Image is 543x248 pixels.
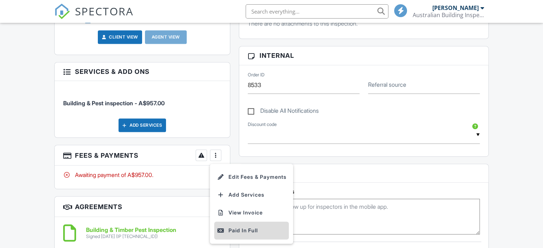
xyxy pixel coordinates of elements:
h3: Fees & Payments [55,145,230,166]
label: Order ID [248,72,265,78]
h3: Notes [239,164,488,183]
p: There are no attachments to this inspection. [248,20,480,27]
a: SPECTORA [54,10,134,25]
label: Discount code [248,121,277,128]
h6: Building & Timber Pest Inspection [86,227,176,233]
input: Search everything... [246,4,388,19]
span: Building & Pest inspection - A$957.00 [63,100,165,107]
label: Disable All Notifications [248,107,319,116]
a: Building & Timber Pest Inspection Signed [DATE] (IP [TECHNICAL_ID]) [86,227,176,239]
div: Australian Building Inspections Pty.Ltd [413,11,484,19]
div: Awaiting payment of A$957.00. [63,171,221,179]
a: Client View [100,34,138,41]
li: Service: Building & Pest inspection [63,86,221,113]
h3: Agreements [55,197,230,217]
div: Signed [DATE] (IP [TECHNICAL_ID]) [86,234,176,239]
h5: Inspector Notes [248,188,480,195]
div: Add Services [119,118,166,132]
h3: Services & Add ons [55,62,230,81]
h3: Internal [239,46,488,65]
label: Referral source [368,81,406,88]
span: SPECTORA [75,4,134,19]
div: [PERSON_NAME] [432,4,479,11]
img: The Best Home Inspection Software - Spectora [54,4,70,19]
